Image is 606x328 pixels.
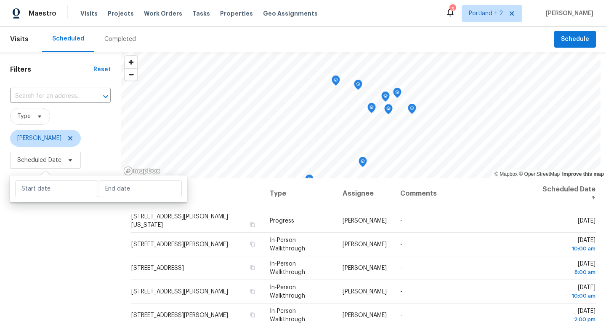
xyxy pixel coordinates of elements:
[469,9,503,18] span: Portland + 2
[519,171,560,177] a: OpenStreetMap
[359,157,367,170] div: Map marker
[220,9,253,18] span: Properties
[10,65,93,74] h1: Filters
[270,261,305,275] span: In-Person Walkthrough
[354,80,362,93] div: Map marker
[131,178,263,209] th: Address
[343,242,387,247] span: [PERSON_NAME]
[562,171,604,177] a: Improve this map
[336,178,393,209] th: Assignee
[494,171,518,177] a: Mapbox
[393,88,401,101] div: Map marker
[144,9,182,18] span: Work Orders
[15,180,98,197] input: Start date
[108,9,134,18] span: Projects
[99,180,182,197] input: End date
[249,221,256,229] button: Copy Address
[540,308,595,324] span: [DATE]
[540,237,595,253] span: [DATE]
[263,178,336,209] th: Type
[561,34,589,45] span: Schedule
[400,312,402,318] span: -
[192,11,210,16] span: Tasks
[100,91,112,102] button: Open
[367,103,376,116] div: Map marker
[270,218,294,224] span: Progress
[93,65,111,74] div: Reset
[400,242,402,247] span: -
[533,178,596,209] th: Scheduled Date ↑
[125,69,137,81] span: Zoom out
[10,90,87,103] input: Search for an address...
[540,245,595,253] div: 10:00 am
[131,214,228,228] span: [STREET_ADDRESS][PERSON_NAME][US_STATE]
[249,311,256,319] button: Copy Address
[540,285,595,300] span: [DATE]
[270,285,305,299] span: In-Person Walkthrough
[125,68,137,81] button: Zoom out
[343,265,387,271] span: [PERSON_NAME]
[17,134,61,142] span: [PERSON_NAME]
[343,289,387,295] span: [PERSON_NAME]
[10,30,29,48] span: Visits
[381,91,390,105] div: Map marker
[542,9,593,18] span: [PERSON_NAME]
[400,289,402,295] span: -
[131,312,228,318] span: [STREET_ADDRESS][PERSON_NAME]
[384,104,393,117] div: Map marker
[343,312,387,318] span: [PERSON_NAME]
[249,264,256,272] button: Copy Address
[249,240,256,248] button: Copy Address
[540,315,595,324] div: 2:00 pm
[17,112,31,121] span: Type
[52,35,84,43] div: Scheduled
[332,75,340,89] div: Map marker
[400,218,402,224] span: -
[400,265,402,271] span: -
[270,308,305,323] span: In-Person Walkthrough
[554,31,596,48] button: Schedule
[305,175,314,188] div: Map marker
[343,218,387,224] span: [PERSON_NAME]
[249,288,256,295] button: Copy Address
[17,156,61,164] span: Scheduled Date
[123,166,160,176] a: Mapbox homepage
[449,5,455,13] div: 3
[104,35,136,43] div: Completed
[263,9,318,18] span: Geo Assignments
[408,104,416,117] div: Map marker
[540,261,595,277] span: [DATE]
[131,242,228,247] span: [STREET_ADDRESS][PERSON_NAME]
[29,9,56,18] span: Maestro
[131,265,184,271] span: [STREET_ADDRESS]
[125,56,137,68] button: Zoom in
[80,9,98,18] span: Visits
[270,237,305,252] span: In-Person Walkthrough
[540,292,595,300] div: 10:00 am
[540,268,595,277] div: 8:00 am
[393,178,533,209] th: Comments
[131,289,228,295] span: [STREET_ADDRESS][PERSON_NAME]
[121,52,601,178] canvas: Map
[578,218,595,224] span: [DATE]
